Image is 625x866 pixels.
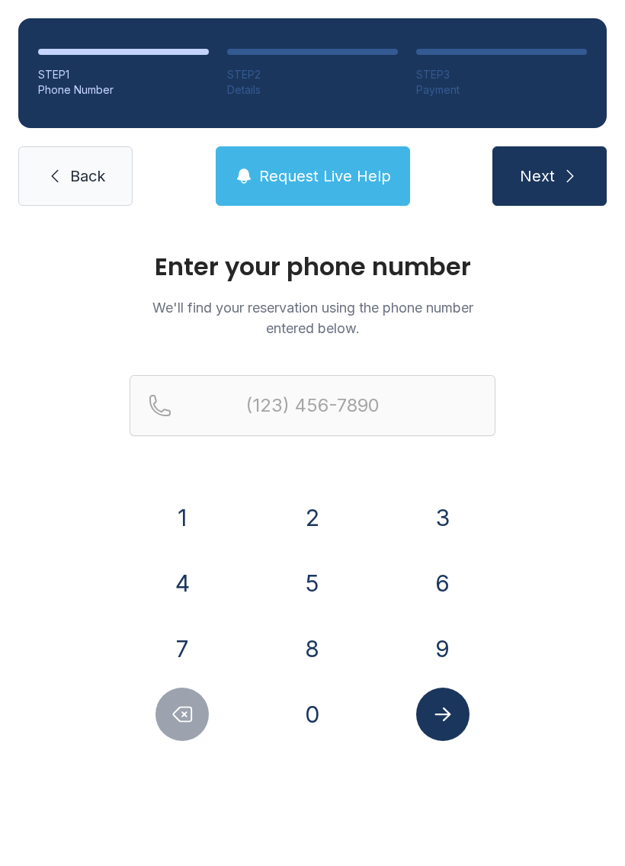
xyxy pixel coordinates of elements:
[227,82,398,98] div: Details
[130,375,495,436] input: Reservation phone number
[259,165,391,187] span: Request Live Help
[38,82,209,98] div: Phone Number
[155,491,209,544] button: 1
[38,67,209,82] div: STEP 1
[416,688,470,741] button: Submit lookup form
[70,165,105,187] span: Back
[286,556,339,610] button: 5
[227,67,398,82] div: STEP 2
[416,491,470,544] button: 3
[520,165,555,187] span: Next
[286,688,339,741] button: 0
[416,67,587,82] div: STEP 3
[416,622,470,675] button: 9
[155,556,209,610] button: 4
[155,688,209,741] button: Delete number
[130,297,495,338] p: We'll find your reservation using the phone number entered below.
[286,622,339,675] button: 8
[416,556,470,610] button: 6
[286,491,339,544] button: 2
[155,622,209,675] button: 7
[416,82,587,98] div: Payment
[130,255,495,279] h1: Enter your phone number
